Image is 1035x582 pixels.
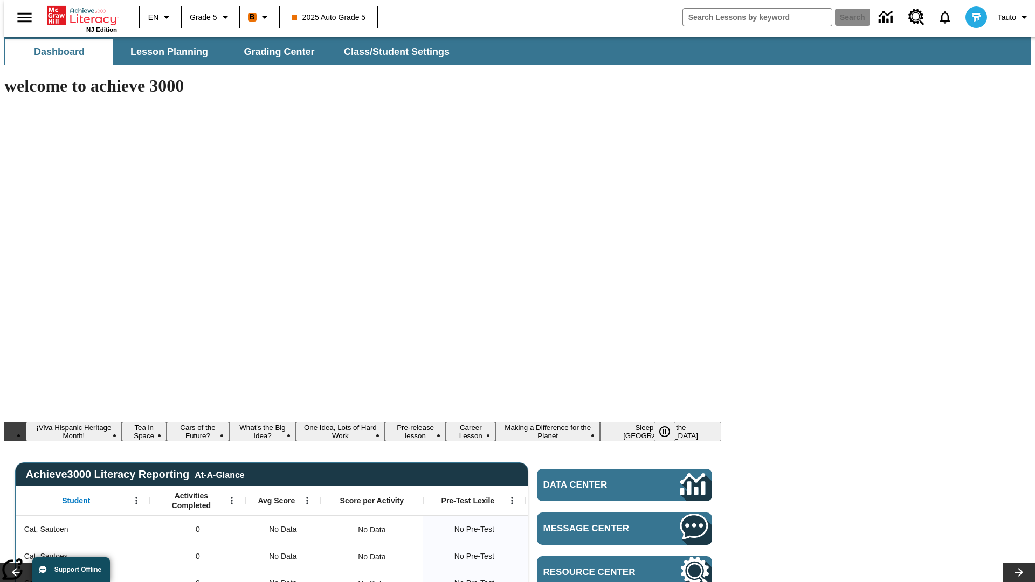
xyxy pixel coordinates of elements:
[24,524,68,535] span: Cat, Sautoen
[32,557,110,582] button: Support Offline
[167,422,230,441] button: Slide 3 Cars of the Future?
[196,524,200,535] span: 0
[244,8,275,27] button: Boost Class color is orange. Change class color
[225,39,333,65] button: Grading Center
[34,46,85,58] span: Dashboard
[26,468,245,481] span: Achieve3000 Literacy Reporting
[122,422,167,441] button: Slide 2 Tea in Space
[47,5,117,26] a: Home
[4,76,721,96] h1: welcome to achieve 3000
[543,523,648,534] span: Message Center
[258,496,295,505] span: Avg Score
[344,46,450,58] span: Class/Student Settings
[224,493,240,509] button: Open Menu
[245,543,321,570] div: No Data, Cat, Sautoes
[150,543,245,570] div: 0, Cat, Sautoes
[4,37,1031,65] div: SubNavbar
[9,2,40,33] button: Open side menu
[872,3,902,32] a: Data Center
[965,6,987,28] img: avatar image
[62,496,90,505] span: Student
[264,545,302,567] span: No Data
[335,39,458,65] button: Class/Student Settings
[353,519,391,541] div: No Data, Cat, Sautoen
[454,524,494,535] span: No Pre-Test, Cat, Sautoen
[24,551,68,562] span: Cat, Sautoes
[296,422,385,441] button: Slide 5 One Idea, Lots of Hard Work
[292,12,366,23] span: 2025 Auto Grade 5
[130,46,208,58] span: Lesson Planning
[998,12,1016,23] span: Tauto
[156,491,227,510] span: Activities Completed
[185,8,236,27] button: Grade: Grade 5, Select a grade
[454,551,494,562] span: No Pre-Test, Cat, Sautoes
[128,493,144,509] button: Open Menu
[654,422,675,441] button: Pause
[1003,563,1035,582] button: Lesson carousel, Next
[543,480,644,490] span: Data Center
[229,422,295,441] button: Slide 4 What's the Big Idea?
[385,422,446,441] button: Slide 6 Pre-release lesson
[245,516,321,543] div: No Data, Cat, Sautoen
[5,39,113,65] button: Dashboard
[47,4,117,33] div: Home
[902,3,931,32] a: Resource Center, Will open in new tab
[4,39,459,65] div: SubNavbar
[299,493,315,509] button: Open Menu
[150,516,245,543] div: 0, Cat, Sautoen
[340,496,404,505] span: Score per Activity
[54,566,101,573] span: Support Offline
[959,3,993,31] button: Select a new avatar
[993,8,1035,27] button: Profile/Settings
[446,422,495,441] button: Slide 7 Career Lesson
[244,46,314,58] span: Grading Center
[86,26,117,33] span: NJ Edition
[26,422,122,441] button: Slide 1 ¡Viva Hispanic Heritage Month!
[190,12,217,23] span: Grade 5
[495,422,600,441] button: Slide 8 Making a Difference for the Planet
[196,551,200,562] span: 0
[931,3,959,31] a: Notifications
[683,9,832,26] input: search field
[537,469,712,501] a: Data Center
[654,422,686,441] div: Pause
[264,518,302,541] span: No Data
[195,468,244,480] div: At-A-Glance
[143,8,178,27] button: Language: EN, Select a language
[353,546,391,567] div: No Data, Cat, Sautoes
[441,496,495,505] span: Pre-Test Lexile
[600,422,721,441] button: Slide 9 Sleepless in the Animal Kingdom
[504,493,520,509] button: Open Menu
[148,12,158,23] span: EN
[115,39,223,65] button: Lesson Planning
[543,567,648,578] span: Resource Center
[250,10,255,24] span: B
[537,512,712,545] a: Message Center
